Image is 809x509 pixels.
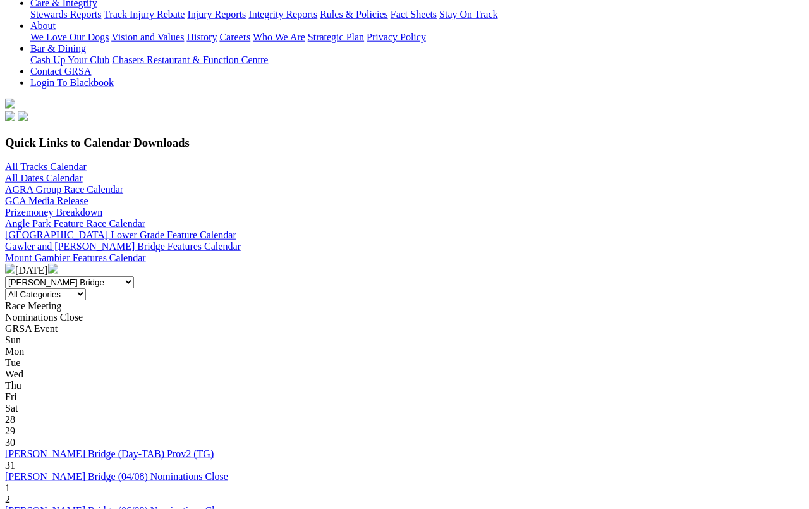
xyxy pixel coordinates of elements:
a: About [30,20,56,31]
span: 1 [5,482,10,493]
span: 30 [5,437,15,448]
span: 28 [5,414,15,425]
a: Prizemoney Breakdown [5,207,102,218]
div: Wed [5,369,804,380]
div: Sun [5,334,804,346]
a: We Love Our Dogs [30,32,109,42]
a: Rules & Policies [320,9,388,20]
div: Care & Integrity [30,9,804,20]
a: Privacy Policy [367,32,426,42]
a: Strategic Plan [308,32,364,42]
a: [PERSON_NAME] Bridge (04/08) Nominations Close [5,471,228,482]
a: Injury Reports [187,9,246,20]
div: Bar & Dining [30,54,804,66]
div: Fri [5,391,804,403]
div: [DATE] [5,264,804,276]
div: Sat [5,403,804,414]
img: chevron-right-pager-white.svg [48,264,58,274]
img: facebook.svg [5,111,15,121]
div: Race Meeting [5,300,804,312]
a: Bar & Dining [30,43,86,54]
div: Nominations Close [5,312,804,323]
a: Stay On Track [439,9,497,20]
span: 29 [5,426,15,436]
a: Vision and Values [111,32,184,42]
a: Chasers Restaurant & Function Centre [112,54,268,65]
a: Integrity Reports [248,9,317,20]
a: All Tracks Calendar [5,161,87,172]
a: Who We Are [253,32,305,42]
a: Careers [219,32,250,42]
div: Mon [5,346,804,357]
a: Login To Blackbook [30,77,114,88]
h3: Quick Links to Calendar Downloads [5,136,804,150]
a: All Dates Calendar [5,173,83,183]
a: Angle Park Feature Race Calendar [5,218,145,229]
span: 31 [5,460,15,470]
a: Gawler and [PERSON_NAME] Bridge Features Calendar [5,241,241,252]
a: [GEOGRAPHIC_DATA] Lower Grade Feature Calendar [5,230,236,240]
a: Track Injury Rebate [104,9,185,20]
div: About [30,32,804,43]
a: Contact GRSA [30,66,91,77]
a: [PERSON_NAME] Bridge (Day-TAB) Prov2 (TG) [5,448,214,459]
a: AGRA Group Race Calendar [5,184,123,195]
div: Tue [5,357,804,369]
a: GCA Media Release [5,195,88,206]
span: 2 [5,494,10,505]
div: GRSA Event [5,323,804,334]
a: Stewards Reports [30,9,101,20]
div: Thu [5,380,804,391]
a: History [186,32,217,42]
a: Cash Up Your Club [30,54,109,65]
img: logo-grsa-white.png [5,99,15,109]
img: chevron-left-pager-white.svg [5,264,15,274]
a: Fact Sheets [391,9,437,20]
a: Mount Gambier Features Calendar [5,252,146,263]
img: twitter.svg [18,111,28,121]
